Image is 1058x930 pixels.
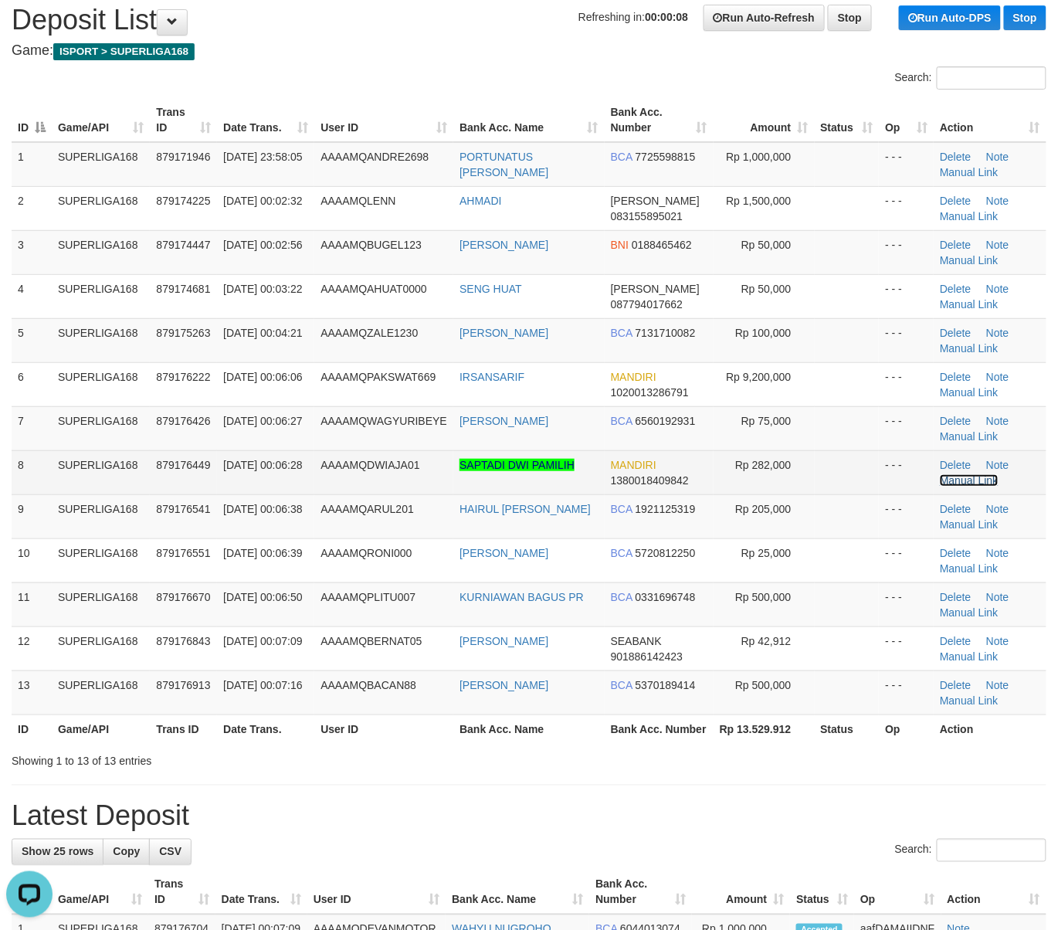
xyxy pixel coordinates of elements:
[636,503,696,515] span: Copy 1921125319 to clipboard
[611,459,656,471] span: MANDIRI
[611,371,656,383] span: MANDIRI
[156,151,210,163] span: 879171946
[459,195,501,207] a: AHMADI
[940,298,999,311] a: Manual Link
[459,415,548,427] a: [PERSON_NAME]
[320,371,436,383] span: AAAAMQPAKSWAT669
[636,679,696,691] span: Copy 5370189414 to clipboard
[986,547,1009,559] a: Note
[735,679,791,691] span: Rp 500,000
[12,230,52,274] td: 3
[934,714,1046,743] th: Action
[636,591,696,603] span: Copy 0331696748 to clipboard
[940,342,999,355] a: Manual Link
[636,151,696,163] span: Copy 7725598815 to clipboard
[941,871,1046,915] th: Action: activate to sort column ascending
[578,11,688,23] span: Refreshing in:
[159,846,181,858] span: CSV
[320,591,415,603] span: AAAAMQPLITU007
[156,547,210,559] span: 879176551
[986,283,1009,295] a: Note
[217,714,314,743] th: Date Trans.
[12,142,52,187] td: 1
[320,679,416,691] span: AAAAMQBACAN88
[986,459,1009,471] a: Note
[149,839,192,865] a: CSV
[940,503,971,515] a: Delete
[879,406,934,450] td: - - -
[611,679,632,691] span: BCA
[459,371,524,383] a: IRSANSARIF
[320,283,426,295] span: AAAAMQAHUAT0000
[879,318,934,362] td: - - -
[986,239,1009,251] a: Note
[704,5,825,31] a: Run Auto-Refresh
[940,195,971,207] a: Delete
[459,503,591,515] a: HAIRUL [PERSON_NAME]
[320,635,422,647] span: AAAAMQBERNAT05
[12,186,52,230] td: 2
[223,679,302,691] span: [DATE] 00:07:16
[879,670,934,714] td: - - -
[52,538,150,582] td: SUPERLIGA168
[940,635,971,647] a: Delete
[156,371,210,383] span: 879176222
[879,98,934,142] th: Op: activate to sort column ascending
[459,679,548,691] a: [PERSON_NAME]
[611,474,689,487] span: Copy 1380018409842 to clipboard
[589,871,692,915] th: Bank Acc. Number: activate to sort column ascending
[940,591,971,603] a: Delete
[223,635,302,647] span: [DATE] 00:07:09
[986,503,1009,515] a: Note
[940,474,999,487] a: Manual Link
[320,459,419,471] span: AAAAMQDWIAJA01
[223,151,302,163] span: [DATE] 23:58:05
[12,318,52,362] td: 5
[150,714,217,743] th: Trans ID
[940,547,971,559] a: Delete
[692,871,790,915] th: Amount: activate to sort column ascending
[611,635,662,647] span: SEABANK
[986,195,1009,207] a: Note
[815,714,880,743] th: Status
[223,195,302,207] span: [DATE] 00:02:32
[223,547,302,559] span: [DATE] 00:06:39
[790,871,854,915] th: Status: activate to sort column ascending
[320,327,418,339] span: AAAAMQZALE1230
[611,650,683,663] span: Copy 901886142423 to clipboard
[726,151,791,163] span: Rp 1,000,000
[735,327,791,339] span: Rp 100,000
[12,626,52,670] td: 12
[156,459,210,471] span: 879176449
[52,406,150,450] td: SUPERLIGA168
[320,195,395,207] span: AAAAMQLENN
[156,283,210,295] span: 879174681
[735,591,791,603] span: Rp 500,000
[895,839,1046,862] label: Search:
[223,283,302,295] span: [DATE] 00:03:22
[113,846,140,858] span: Copy
[714,714,815,743] th: Rp 13.529.912
[726,371,791,383] span: Rp 9,200,000
[52,186,150,230] td: SUPERLIGA168
[156,239,210,251] span: 879174447
[611,503,632,515] span: BCA
[611,298,683,311] span: Copy 087794017662 to clipboard
[879,714,934,743] th: Op
[636,415,696,427] span: Copy 6560192931 to clipboard
[741,239,792,251] span: Rp 50,000
[741,635,792,647] span: Rp 42,912
[636,327,696,339] span: Copy 7131710082 to clipboard
[879,142,934,187] td: - - -
[1004,5,1046,30] a: Stop
[741,415,792,427] span: Rp 75,000
[459,239,548,251] a: [PERSON_NAME]
[320,547,412,559] span: AAAAMQRONI000
[12,274,52,318] td: 4
[741,283,792,295] span: Rp 50,000
[459,591,584,603] a: KURNIAWAN BAGUS PR
[52,670,150,714] td: SUPERLIGA168
[52,450,150,494] td: SUPERLIGA168
[12,670,52,714] td: 13
[940,459,971,471] a: Delete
